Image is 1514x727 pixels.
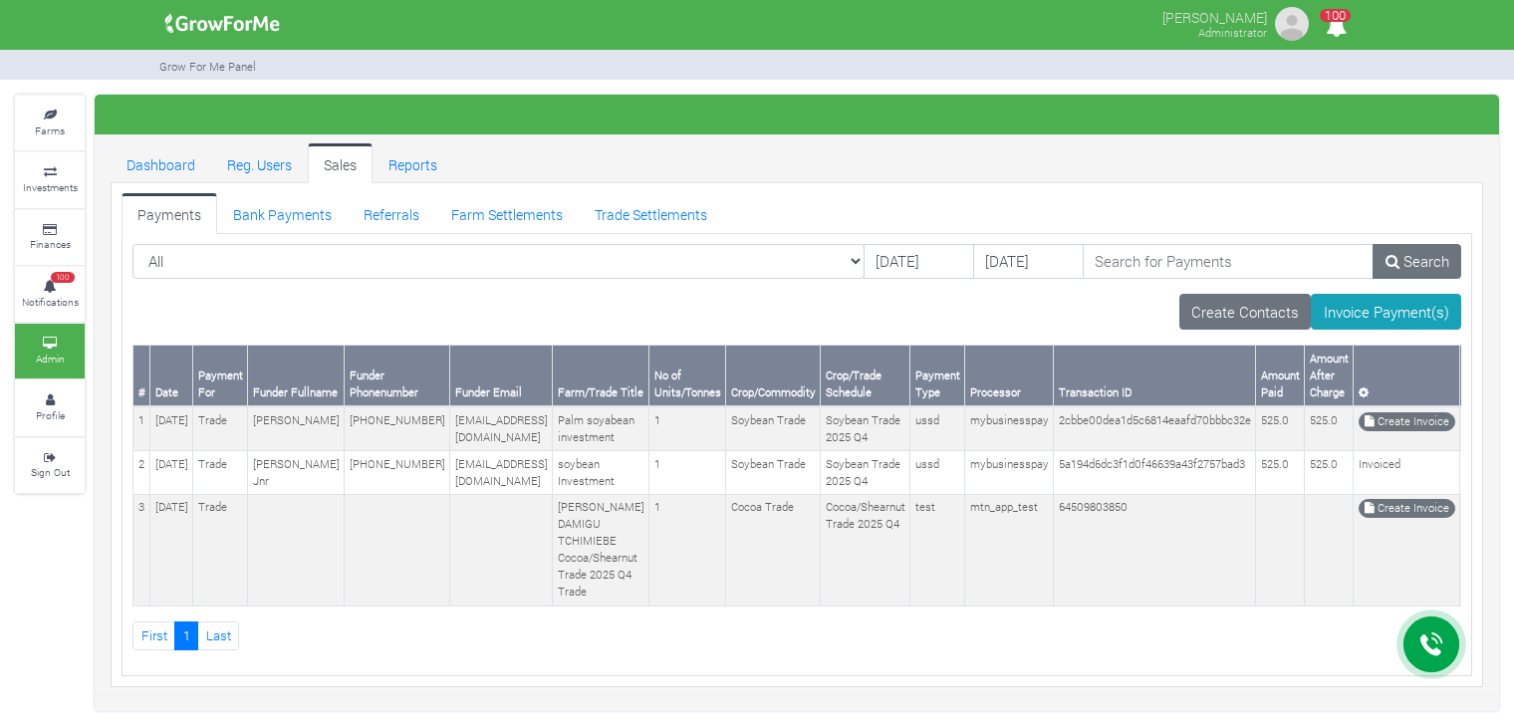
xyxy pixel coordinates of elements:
td: 1 [649,406,726,450]
td: soybean Investment [553,451,649,495]
input: DD/MM/YYYY [973,244,1084,280]
td: Trade [193,451,248,495]
a: Create Contacts [1179,294,1312,330]
small: Farms [35,123,65,137]
th: Farm/Trade Title [553,346,649,406]
td: [PERSON_NAME] [248,406,345,450]
span: 100 [51,272,75,284]
a: Trade Settlements [579,193,723,233]
td: Soybean Trade [726,451,821,495]
small: Investments [23,180,78,194]
th: Funder Phonenumber [345,346,450,406]
input: DD/MM/YYYY [864,244,974,280]
a: Invoice Payment(s) [1311,294,1461,330]
td: ussd [910,406,965,450]
td: mybusinesspay [965,406,1054,450]
a: Reg. Users [211,143,308,183]
a: Investments [15,152,85,207]
a: Finances [15,210,85,265]
a: Farm Settlements [435,193,579,233]
td: [DATE] [150,406,193,450]
th: Crop/Trade Schedule [821,346,910,406]
small: Notifications [22,295,79,309]
a: Referrals [348,193,435,233]
td: Trade [193,406,248,450]
td: Cocoa/Shearnut Trade 2025 Q4 [821,494,910,606]
a: Farms [15,96,85,150]
td: 64509803850 [1054,494,1256,606]
td: Soybean Trade 2025 Q4 [821,406,910,450]
td: 2 [133,451,150,495]
th: Amount Paid [1256,346,1305,406]
td: test [910,494,965,606]
td: [PERSON_NAME] Jnr [248,451,345,495]
a: Reports [373,143,453,183]
a: Bank Payments [217,193,348,233]
td: Trade [193,494,248,606]
a: Search [1373,244,1461,280]
small: Sign Out [31,465,70,479]
td: Soybean Trade [726,406,821,450]
th: # [133,346,150,406]
a: Payments [122,193,217,233]
td: mybusinesspay [965,451,1054,495]
a: Dashboard [111,143,211,183]
nav: Page Navigation [132,621,1461,650]
td: 525.0 [1305,451,1354,495]
input: Search for Payments [1083,244,1375,280]
td: [DATE] [150,451,193,495]
td: 1 [649,494,726,606]
small: Administrator [1198,25,1267,40]
td: Palm soyabean investment [553,406,649,450]
td: [DATE] [150,494,193,606]
small: Grow For Me Panel [159,59,256,74]
a: Admin [15,324,85,378]
td: [PHONE_NUMBER] [345,406,450,450]
td: 5a194d6dc3f1d0f46639a43f2757bad3 [1054,451,1256,495]
span: 100 [1320,9,1351,22]
td: 3 [133,494,150,606]
td: 525.0 [1305,406,1354,450]
th: Date [150,346,193,406]
th: Payment Type [910,346,965,406]
td: Invoiced [1354,451,1460,495]
a: First [132,621,175,650]
a: 100 Notifications [15,267,85,322]
th: Processor [965,346,1054,406]
small: Finances [30,237,71,251]
td: ussd [910,451,965,495]
td: 525.0 [1256,406,1305,450]
td: 2cbbe00dea1d5c6814eaafd70bbbc32e [1054,406,1256,450]
a: Profile [15,380,85,435]
th: Funder Email [450,346,553,406]
th: Funder Fullname [248,346,345,406]
a: 100 [1317,19,1356,38]
th: Amount After Charge [1305,346,1354,406]
a: 1 [174,621,198,650]
th: Transaction ID [1054,346,1256,406]
a: Create Invoice [1359,412,1455,431]
th: Crop/Commodity [726,346,821,406]
a: Sign Out [15,438,85,493]
td: Cocoa Trade [726,494,821,606]
td: [PHONE_NUMBER] [345,451,450,495]
a: Last [197,621,239,650]
th: Payment For [193,346,248,406]
small: Profile [36,408,65,422]
img: growforme image [1272,4,1312,44]
a: Create Invoice [1359,499,1455,518]
td: 1 [649,451,726,495]
i: Notifications [1317,4,1356,49]
td: [EMAIL_ADDRESS][DOMAIN_NAME] [450,451,553,495]
td: [PERSON_NAME] DAMIGU TCHIMIEBE Cocoa/Shearnut Trade 2025 Q4 Trade [553,494,649,606]
img: growforme image [158,4,287,44]
p: [PERSON_NAME] [1162,4,1267,28]
small: Admin [36,352,65,365]
td: [EMAIL_ADDRESS][DOMAIN_NAME] [450,406,553,450]
td: Soybean Trade 2025 Q4 [821,451,910,495]
th: No of Units/Tonnes [649,346,726,406]
a: Sales [308,143,373,183]
td: 1 [133,406,150,450]
td: mtn_app_test [965,494,1054,606]
td: 525.0 [1256,451,1305,495]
